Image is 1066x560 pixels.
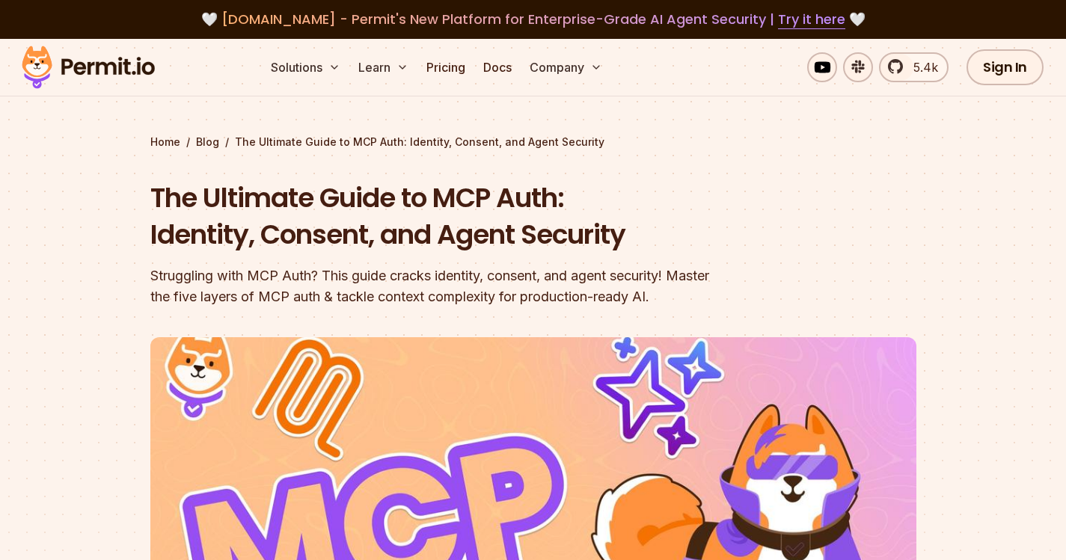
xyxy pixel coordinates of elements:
a: Try it here [778,10,845,29]
a: Pricing [420,52,471,82]
button: Solutions [265,52,346,82]
div: 🤍 🤍 [36,9,1030,30]
a: Sign In [967,49,1044,85]
a: 5.4k [879,52,949,82]
span: 5.4k [904,58,938,76]
img: Permit logo [15,42,162,93]
div: / / [150,135,916,150]
a: Home [150,135,180,150]
span: [DOMAIN_NAME] - Permit's New Platform for Enterprise-Grade AI Agent Security | [221,10,845,28]
h1: The Ultimate Guide to MCP Auth: Identity, Consent, and Agent Security [150,179,725,253]
div: Struggling with MCP Auth? This guide cracks identity, consent, and agent security! Master the fiv... [150,265,725,307]
button: Company [524,52,608,82]
a: Blog [196,135,219,150]
button: Learn [352,52,414,82]
a: Docs [477,52,518,82]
